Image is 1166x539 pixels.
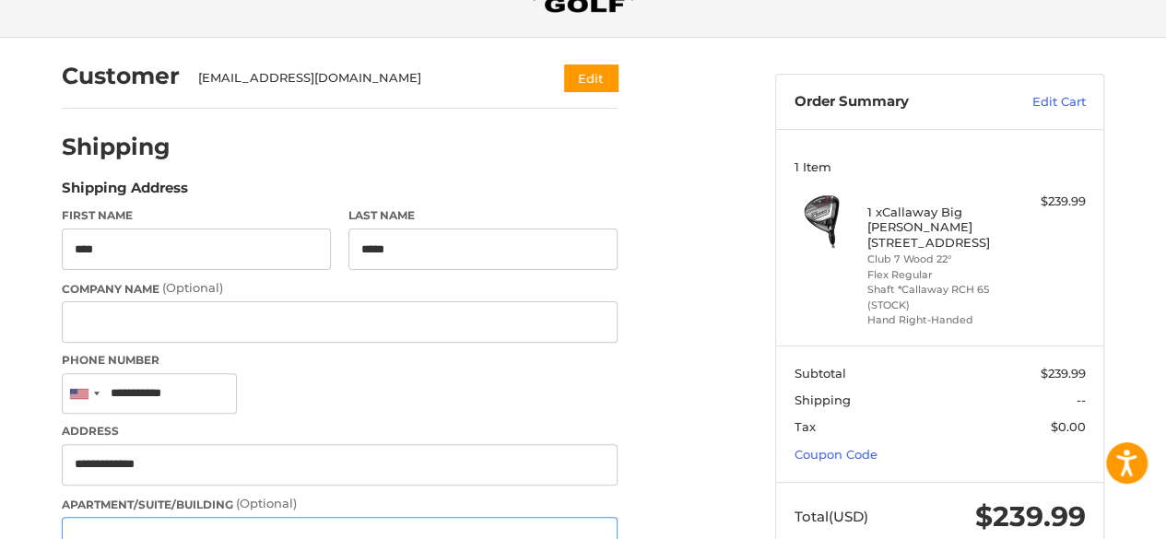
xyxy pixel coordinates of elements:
h2: Shipping [62,133,171,161]
button: Edit [564,64,618,91]
label: Apartment/Suite/Building [62,495,618,513]
span: $239.99 [975,499,1086,533]
label: First Name [62,207,331,224]
label: Company Name [62,279,618,298]
span: Tax [795,419,816,434]
h3: 1 Item [795,159,1086,174]
label: Phone Number [62,352,618,369]
legend: Shipping Address [62,178,188,207]
a: Coupon Code [795,447,877,462]
span: -- [1077,393,1086,407]
h2: Customer [62,62,180,90]
span: Subtotal [795,366,846,381]
span: $0.00 [1051,419,1086,434]
label: Last Name [348,207,618,224]
small: (Optional) [162,280,223,295]
div: United States: +1 [63,374,105,414]
span: Shipping [795,393,851,407]
label: Address [62,423,618,439]
div: [EMAIL_ADDRESS][DOMAIN_NAME] [198,69,529,88]
li: Shaft *Callaway RCH 65 (STOCK) [867,282,1008,312]
span: $239.99 [1041,366,1086,381]
li: Flex Regular [867,267,1008,283]
div: $239.99 [1013,193,1086,211]
small: (Optional) [236,496,297,510]
span: Total (USD) [795,508,868,525]
li: Hand Right-Handed [867,312,1008,328]
li: Club 7 Wood 22° [867,252,1008,267]
h4: 1 x Callaway Big [PERSON_NAME] [STREET_ADDRESS] [867,205,1008,250]
a: Edit Cart [993,93,1086,111]
h3: Order Summary [795,93,993,111]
